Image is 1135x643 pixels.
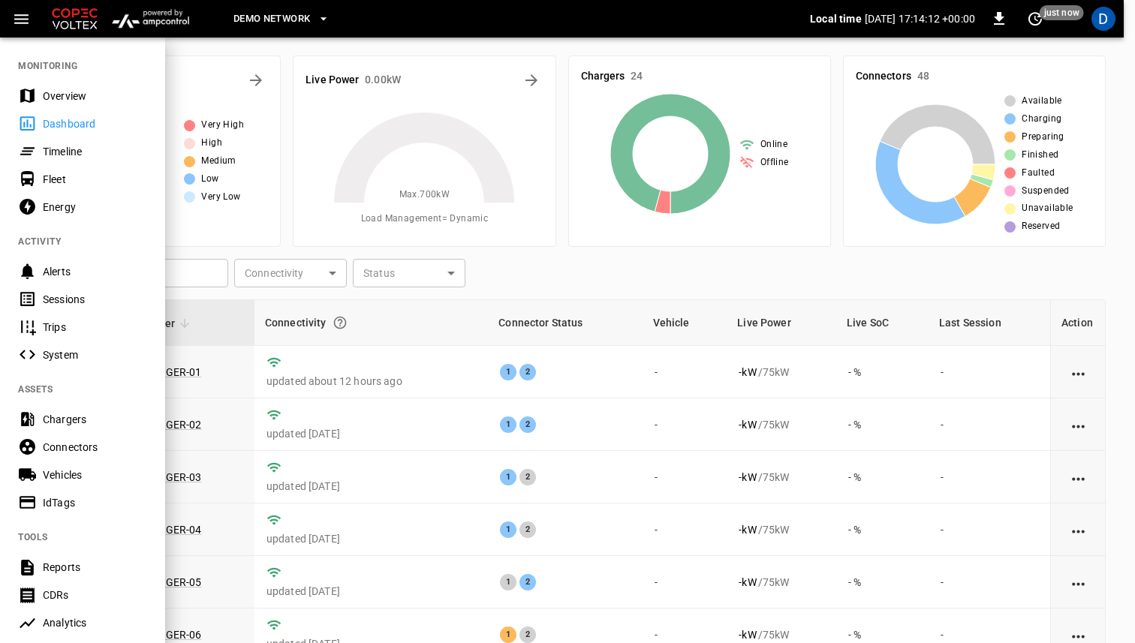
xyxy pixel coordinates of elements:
[43,495,147,510] div: IdTags
[810,11,862,26] p: Local time
[43,467,147,482] div: Vehicles
[43,320,147,335] div: Trips
[43,412,147,427] div: Chargers
[43,615,147,630] div: Analytics
[107,5,194,33] img: ampcontrol.io logo
[233,11,310,28] span: DEMO NETWORK
[865,11,975,26] p: [DATE] 17:14:12 +00:00
[43,264,147,279] div: Alerts
[43,587,147,602] div: CDRs
[43,144,147,159] div: Timeline
[43,440,147,455] div: Connectors
[43,116,147,131] div: Dashboard
[1023,7,1047,31] button: set refresh interval
[43,200,147,215] div: Energy
[43,292,147,307] div: Sessions
[43,89,147,104] div: Overview
[1091,7,1115,31] div: profile-icon
[49,5,101,33] img: Customer Logo
[1040,5,1084,20] span: just now
[43,172,147,187] div: Fleet
[43,560,147,575] div: Reports
[43,347,147,362] div: System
